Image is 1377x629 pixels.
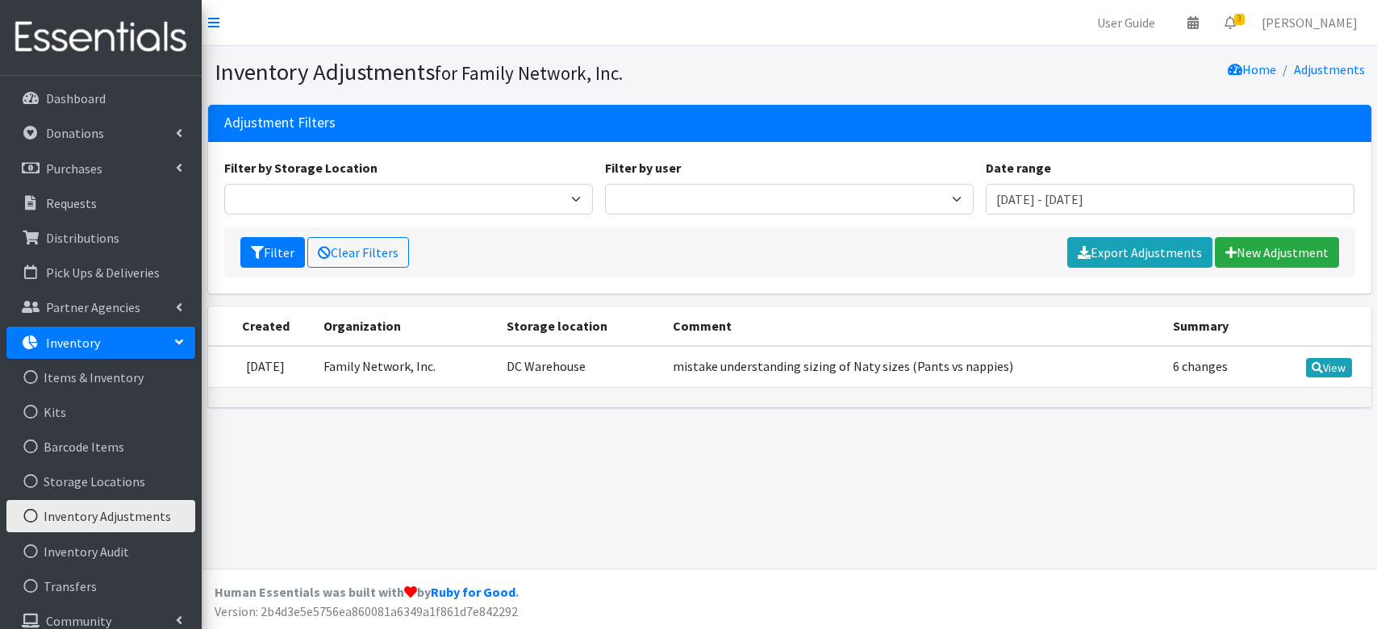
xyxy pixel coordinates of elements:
[1228,61,1276,77] a: Home
[46,90,106,106] p: Dashboard
[1084,6,1168,39] a: User Guide
[215,584,519,600] strong: Human Essentials was built with by .
[6,10,195,65] img: HumanEssentials
[314,306,496,346] th: Organization
[6,361,195,394] a: Items & Inventory
[6,291,195,323] a: Partner Agencies
[6,500,195,532] a: Inventory Adjustments
[663,306,1162,346] th: Comment
[6,222,195,254] a: Distributions
[431,584,515,600] a: Ruby for Good
[986,184,1354,215] input: January 1, 2011 - December 31, 2011
[6,465,195,498] a: Storage Locations
[986,158,1051,177] label: Date range
[6,152,195,185] a: Purchases
[497,306,664,346] th: Storage location
[6,396,195,428] a: Kits
[6,82,195,115] a: Dashboard
[1215,237,1339,268] a: New Adjustment
[1249,6,1371,39] a: [PERSON_NAME]
[46,160,102,177] p: Purchases
[1163,346,1267,388] td: 6 changes
[314,346,496,388] td: Family Network, Inc.
[6,431,195,463] a: Barcode Items
[307,237,409,268] a: Clear Filters
[1294,61,1365,77] a: Adjustments
[605,158,681,177] label: Filter by user
[1163,306,1267,346] th: Summary
[6,570,195,602] a: Transfers
[497,346,664,388] td: DC Warehouse
[46,335,100,351] p: Inventory
[6,327,195,359] a: Inventory
[46,230,119,246] p: Distributions
[6,535,195,568] a: Inventory Audit
[6,256,195,289] a: Pick Ups & Deliveries
[215,603,518,619] span: Version: 2b4d3e5e5756ea860081a6349a1f861d7e842292
[1067,237,1212,268] a: Export Adjustments
[224,115,336,131] h3: Adjustment Filters
[46,265,160,281] p: Pick Ups & Deliveries
[435,61,623,85] small: for Family Network, Inc.
[46,195,97,211] p: Requests
[46,299,140,315] p: Partner Agencies
[208,306,315,346] th: Created
[46,613,111,629] p: Community
[240,237,305,268] button: Filter
[46,125,104,141] p: Donations
[6,117,195,149] a: Donations
[1234,14,1245,25] span: 3
[215,58,784,86] h1: Inventory Adjustments
[1306,358,1352,377] a: View
[224,158,378,177] label: Filter by Storage Location
[1212,6,1249,39] a: 3
[246,358,285,374] time: [DATE]
[6,187,195,219] a: Requests
[663,346,1162,388] td: mistake understanding sizing of Naty sizes (Pants vs nappies)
